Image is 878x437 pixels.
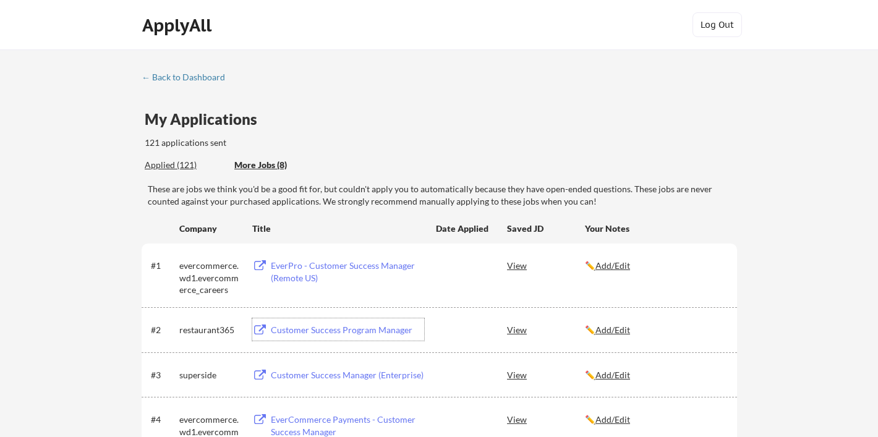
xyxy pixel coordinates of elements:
[179,223,241,235] div: Company
[585,223,726,235] div: Your Notes
[585,414,726,426] div: ✏️
[145,159,225,171] div: Applied (121)
[151,414,175,426] div: #4
[271,369,424,381] div: Customer Success Manager (Enterprise)
[151,324,175,336] div: #2
[145,112,267,127] div: My Applications
[595,325,630,335] u: Add/Edit
[234,159,325,172] div: These are job applications we think you'd be a good fit for, but couldn't apply you to automatica...
[179,369,241,381] div: superside
[507,254,585,276] div: View
[151,369,175,381] div: #3
[507,217,585,239] div: Saved JD
[595,414,630,425] u: Add/Edit
[252,223,424,235] div: Title
[507,408,585,430] div: View
[271,324,424,336] div: Customer Success Program Manager
[585,369,726,381] div: ✏️
[179,324,241,336] div: restaurant365
[151,260,175,272] div: #1
[234,159,325,171] div: More Jobs (8)
[585,260,726,272] div: ✏️
[142,15,215,36] div: ApplyAll
[271,260,424,284] div: EverPro - Customer Success Manager (Remote US)
[595,260,630,271] u: Add/Edit
[148,183,737,207] div: These are jobs we think you'd be a good fit for, but couldn't apply you to automatically because ...
[507,363,585,386] div: View
[179,260,241,296] div: evercommerce.wd1.evercommerce_careers
[693,12,742,37] button: Log Out
[585,324,726,336] div: ✏️
[145,137,384,149] div: 121 applications sent
[142,72,234,85] a: ← Back to Dashboard
[595,370,630,380] u: Add/Edit
[507,318,585,341] div: View
[436,223,490,235] div: Date Applied
[142,73,234,82] div: ← Back to Dashboard
[145,159,225,172] div: These are all the jobs you've been applied to so far.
